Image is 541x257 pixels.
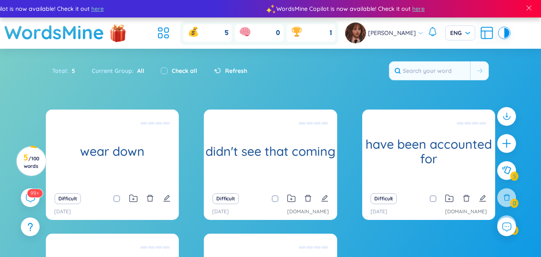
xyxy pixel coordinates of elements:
[24,155,39,169] span: / 100 words
[501,138,512,149] span: plus
[304,195,312,202] span: delete
[445,208,487,216] a: [DOMAIN_NAME]
[408,4,421,13] span: here
[321,195,328,202] span: edit
[389,62,470,80] input: Search your word
[68,66,75,75] span: 5
[345,22,368,43] a: avatar
[321,193,328,205] button: edit
[330,28,332,37] span: 1
[146,195,154,202] span: delete
[146,193,154,205] button: delete
[27,189,43,197] sup: 271
[46,144,179,159] h1: wear down
[225,66,247,75] span: Refresh
[225,28,228,37] span: 5
[479,193,486,205] button: edit
[172,66,197,75] label: Check all
[163,193,170,205] button: edit
[479,195,486,202] span: edit
[212,208,229,216] p: [DATE]
[22,154,40,169] h3: 5
[362,137,495,166] h1: have been accounted for
[163,195,170,202] span: edit
[287,208,329,216] a: [DOMAIN_NAME]
[304,193,312,205] button: delete
[450,29,470,37] span: ENG
[463,193,470,205] button: delete
[134,67,144,75] span: All
[204,144,337,159] h1: didn't see that coming
[55,193,81,204] button: Difficult
[4,17,104,47] a: WordsMine
[345,22,366,43] img: avatar
[110,21,126,46] img: flashSalesIcon.a7f4f837.png
[83,62,153,80] div: Current Group :
[52,62,83,80] div: Total :
[276,28,280,37] span: 0
[463,195,470,202] span: delete
[88,4,100,13] span: here
[368,28,416,37] span: [PERSON_NAME]
[213,193,239,204] button: Difficult
[54,208,71,216] p: [DATE]
[371,208,387,216] p: [DATE]
[371,193,397,204] button: Difficult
